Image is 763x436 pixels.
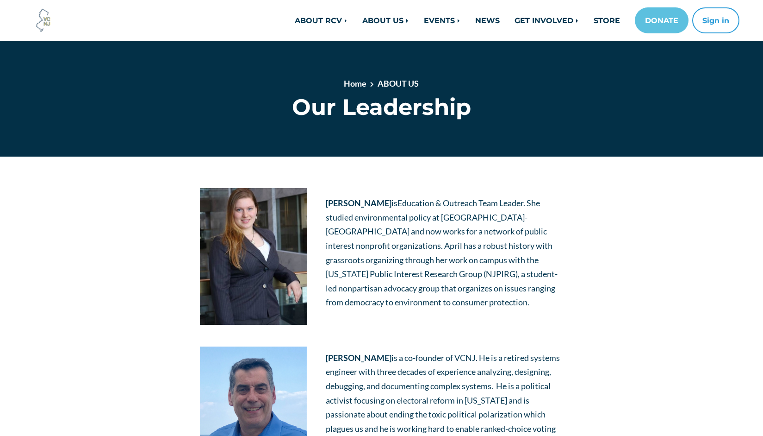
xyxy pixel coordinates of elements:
[397,198,523,208] span: Education & Outreach Team Leader
[355,11,416,30] a: ABOUT US
[416,11,468,30] a: EVENTS
[344,78,366,88] a: Home
[468,11,507,30] a: NEWS
[326,198,391,208] strong: [PERSON_NAME]
[191,94,572,120] h1: Our Leadership
[507,11,586,30] a: GET INVOLVED
[223,77,539,94] nav: breadcrumb
[184,7,739,33] nav: Main navigation
[586,11,627,30] a: STORE
[287,11,355,30] a: ABOUT RCV
[378,78,419,88] a: ABOUT US
[326,353,391,363] strong: [PERSON_NAME]
[326,198,558,307] span: is . She studied environmental policy at [GEOGRAPHIC_DATA]-[GEOGRAPHIC_DATA] and now works for a ...
[692,7,739,33] button: Sign in or sign up
[635,7,689,33] a: DONATE
[31,8,56,33] img: Voter Choice NJ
